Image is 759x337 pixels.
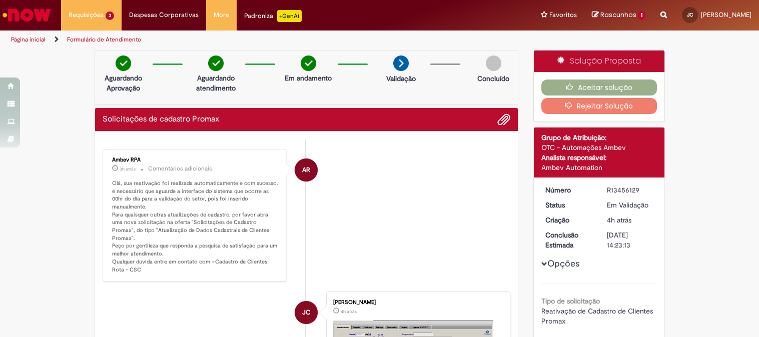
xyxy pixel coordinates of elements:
div: Ambev Automation [541,162,657,172]
span: 3 [106,11,114,20]
a: Rascunhos [592,10,645,20]
span: 3h atrás [120,166,136,172]
div: Analista responsável: [541,152,657,162]
time: 28/08/2025 09:23:05 [607,215,631,224]
a: Página inicial [11,35,46,43]
div: Em Validação [607,200,653,210]
dt: Status [538,200,599,210]
span: Despesas Corporativas [129,10,199,20]
ul: Trilhas de página [8,30,498,49]
div: [DATE] 14:23:13 [607,230,653,250]
span: 1 [638,11,645,20]
div: Padroniza [244,10,302,22]
div: [PERSON_NAME] [333,299,500,305]
div: Ambev RPA [295,158,318,181]
img: ServiceNow [1,5,53,25]
dt: Conclusão Estimada [538,230,599,250]
span: Rascunhos [600,10,636,19]
p: Validação [386,73,416,83]
b: Tipo de solicitação [541,296,600,305]
a: Formulário de Atendimento [67,35,141,43]
div: 28/08/2025 09:23:05 [607,215,653,225]
p: Aguardando Aprovação [99,73,148,93]
span: AR [302,158,310,182]
div: Solução Proposta [534,50,664,72]
p: Em andamento [285,73,332,83]
img: check-circle-green.png [301,55,316,71]
div: Ambev RPA [112,157,279,163]
span: Reativação de Cadastro de Clientes Promax [541,306,655,325]
time: 28/08/2025 09:22:49 [341,308,357,314]
span: JC [302,300,311,324]
dt: Criação [538,215,599,225]
span: JC [687,11,693,18]
img: check-circle-green.png [208,55,224,71]
dt: Número [538,185,599,195]
p: Concluído [477,73,509,83]
img: check-circle-green.png [116,55,131,71]
h2: Solicitações de cadastro Promax Histórico de tíquete [103,115,219,124]
span: [PERSON_NAME] [701,10,751,19]
div: OTC - Automações Ambev [541,142,657,152]
img: arrow-next.png [393,55,409,71]
button: Aceitar solução [541,79,657,95]
button: Rejeitar Solução [541,98,657,114]
div: Jaqueline Soares de Cristo [295,301,318,324]
small: Comentários adicionais [148,164,212,173]
div: R13456129 [607,185,653,195]
p: Olá, sua reativação foi realizada automaticamente e com sucesso. é necessário que aguarde a inter... [112,179,279,273]
span: Requisições [69,10,104,20]
span: More [214,10,229,20]
img: img-circle-grey.png [486,55,501,71]
p: Aguardando atendimento [192,73,240,93]
button: Adicionar anexos [497,113,510,126]
span: 4h atrás [341,308,357,314]
div: Grupo de Atribuição: [541,132,657,142]
span: Favoritos [549,10,577,20]
p: +GenAi [277,10,302,22]
time: 28/08/2025 10:15:38 [120,166,136,172]
span: 4h atrás [607,215,631,224]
